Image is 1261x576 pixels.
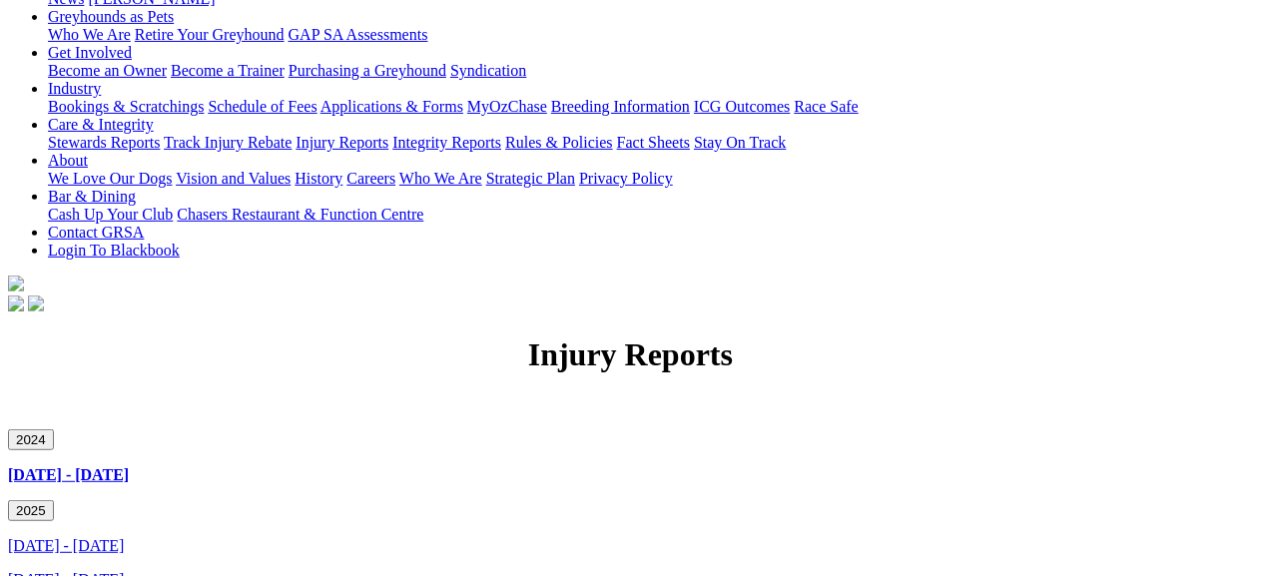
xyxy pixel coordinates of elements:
[8,429,54,450] button: 2024
[208,98,316,115] a: Schedule of Fees
[505,134,613,151] a: Rules & Policies
[486,170,575,187] a: Strategic Plan
[48,206,1253,224] div: Bar & Dining
[579,170,673,187] a: Privacy Policy
[296,134,388,151] a: Injury Reports
[48,62,167,79] a: Become an Owner
[320,98,463,115] a: Applications & Forms
[48,98,204,115] a: Bookings & Scratchings
[48,26,131,43] a: Who We Are
[48,8,174,25] a: Greyhounds as Pets
[48,98,1253,116] div: Industry
[48,44,132,61] a: Get Involved
[450,62,526,79] a: Syndication
[164,134,292,151] a: Track Injury Rebate
[346,170,395,187] a: Careers
[392,134,501,151] a: Integrity Reports
[48,80,101,97] a: Industry
[551,98,690,115] a: Breeding Information
[289,62,446,79] a: Purchasing a Greyhound
[48,152,88,169] a: About
[694,98,790,115] a: ICG Outcomes
[48,224,144,241] a: Contact GRSA
[48,134,1253,152] div: Care & Integrity
[177,206,423,223] a: Chasers Restaurant & Function Centre
[48,134,160,151] a: Stewards Reports
[8,500,54,521] button: 2025
[467,98,547,115] a: MyOzChase
[176,170,291,187] a: Vision and Values
[48,26,1253,44] div: Greyhounds as Pets
[48,170,1253,188] div: About
[48,170,172,187] a: We Love Our Dogs
[694,134,786,151] a: Stay On Track
[8,295,24,311] img: facebook.svg
[8,466,129,483] a: [DATE] - [DATE]
[48,62,1253,80] div: Get Involved
[28,295,44,311] img: twitter.svg
[289,26,428,43] a: GAP SA Assessments
[399,170,482,187] a: Who We Are
[48,206,173,223] a: Cash Up Your Club
[617,134,690,151] a: Fact Sheets
[48,116,154,133] a: Care & Integrity
[171,62,285,79] a: Become a Trainer
[8,537,124,554] a: [DATE] - [DATE]
[48,188,136,205] a: Bar & Dining
[135,26,285,43] a: Retire Your Greyhound
[295,170,342,187] a: History
[48,242,180,259] a: Login To Blackbook
[528,336,733,372] strong: Injury Reports
[794,98,858,115] a: Race Safe
[8,276,24,291] img: logo-grsa-white.png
